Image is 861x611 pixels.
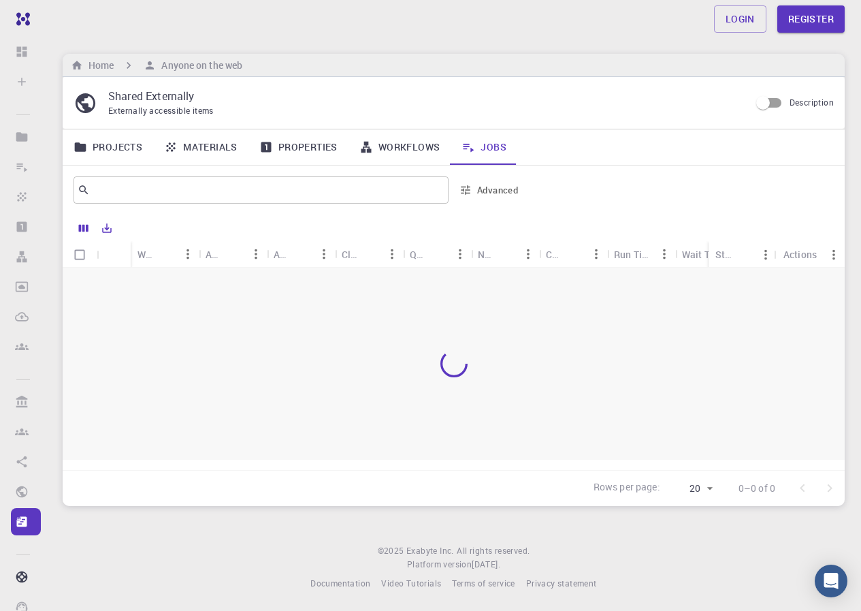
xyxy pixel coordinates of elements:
[199,241,267,268] div: Application
[454,179,525,201] button: Advanced
[245,243,267,265] button: Menu
[714,5,766,33] a: Login
[108,88,739,104] p: Shared Externally
[11,12,30,26] img: logo
[783,241,817,268] div: Actions
[607,241,675,268] div: Run Time
[348,129,451,165] a: Workflows
[738,482,775,495] p: 0–0 of 0
[472,559,500,569] span: [DATE] .
[471,241,539,268] div: Nodes
[526,577,597,591] a: Privacy statement
[359,243,381,265] button: Sort
[95,217,118,239] button: Export
[403,241,471,268] div: Queue
[381,578,441,589] span: Video Tutorials
[206,241,223,268] div: Application
[715,241,733,268] div: Status
[274,241,291,268] div: Application Version
[478,241,496,268] div: Nodes
[223,243,245,265] button: Sort
[733,244,755,266] button: Sort
[449,243,471,265] button: Menu
[406,544,454,558] a: Exabyte Inc.
[777,241,845,268] div: Actions
[452,578,515,589] span: Terms of service
[155,243,177,265] button: Sort
[682,241,721,268] div: Wait Time
[137,241,155,268] div: Workflow Name
[539,241,607,268] div: Cores
[248,129,348,165] a: Properties
[72,217,95,239] button: Columns
[156,58,242,73] h6: Anyone on the web
[526,578,597,589] span: Privacy statement
[546,241,564,268] div: Cores
[406,545,454,556] span: Exabyte Inc.
[815,565,847,597] div: Open Intercom Messenger
[472,558,500,571] a: [DATE].
[666,479,717,499] div: 20
[267,241,335,268] div: Application Version
[97,241,131,268] div: Icon
[407,558,472,571] span: Platform version
[496,243,517,265] button: Sort
[517,243,539,265] button: Menu
[755,244,777,266] button: Menu
[378,544,406,558] span: © 2025
[68,58,245,73] nav: breadcrumb
[153,129,248,165] a: Materials
[790,97,834,108] span: Description
[313,243,335,265] button: Menu
[709,241,777,268] div: Status
[427,243,449,265] button: Sort
[131,241,199,268] div: Workflow Name
[291,243,313,265] button: Sort
[653,243,675,265] button: Menu
[452,577,515,591] a: Terms of service
[83,58,114,73] h6: Home
[564,243,585,265] button: Sort
[335,241,403,268] div: Cluster
[310,577,370,591] a: Documentation
[108,105,214,116] span: Externally accessible items
[342,241,359,268] div: Cluster
[410,241,427,268] div: Queue
[594,480,660,496] p: Rows per page:
[451,129,517,165] a: Jobs
[381,577,441,591] a: Video Tutorials
[177,243,199,265] button: Menu
[63,129,153,165] a: Projects
[310,578,370,589] span: Documentation
[457,544,530,558] span: All rights reserved.
[614,241,653,268] div: Run Time
[823,244,845,266] button: Menu
[777,5,845,33] a: Register
[585,243,607,265] button: Menu
[381,243,403,265] button: Menu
